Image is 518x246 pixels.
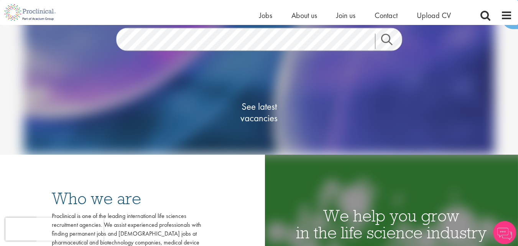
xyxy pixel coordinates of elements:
a: Upload CV [417,10,451,20]
iframe: reCAPTCHA [5,218,104,241]
a: Join us [336,10,355,20]
a: Contact [375,10,398,20]
a: Jobs [259,10,272,20]
span: See latest vacancies [221,101,298,124]
a: About us [291,10,317,20]
a: Job search submit button [375,33,408,49]
img: Chatbot [493,221,516,244]
h3: Who we are [52,190,201,207]
a: See latestvacancies [221,70,298,154]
